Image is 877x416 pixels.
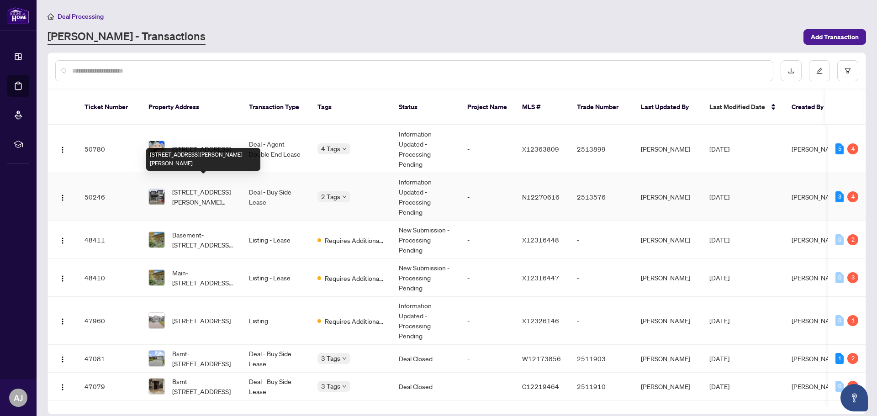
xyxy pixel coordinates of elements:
[342,384,347,389] span: down
[342,147,347,151] span: down
[391,90,460,125] th: Status
[59,194,66,201] img: Logo
[321,143,340,154] span: 4 Tags
[792,145,841,153] span: [PERSON_NAME]
[342,195,347,199] span: down
[391,125,460,173] td: Information Updated - Processing Pending
[77,125,141,173] td: 50780
[835,234,844,245] div: 0
[803,29,866,45] button: Add Transaction
[709,193,729,201] span: [DATE]
[59,237,66,244] img: Logo
[391,259,460,297] td: New Submission - Processing Pending
[709,102,765,112] span: Last Modified Date
[634,345,702,373] td: [PERSON_NAME]
[77,221,141,259] td: 48411
[77,173,141,221] td: 50246
[570,345,634,373] td: 2511903
[835,381,844,392] div: 0
[781,60,802,81] button: download
[77,345,141,373] td: 47081
[460,259,515,297] td: -
[792,316,841,325] span: [PERSON_NAME]
[391,297,460,345] td: Information Updated - Processing Pending
[242,373,310,400] td: Deal - Buy Side Lease
[709,274,729,282] span: [DATE]
[149,313,164,328] img: thumbnail-img
[149,351,164,366] img: thumbnail-img
[634,259,702,297] td: [PERSON_NAME]
[172,348,234,369] span: Bsmt-[STREET_ADDRESS]
[634,221,702,259] td: [PERSON_NAME]
[702,90,784,125] th: Last Modified Date
[847,191,858,202] div: 4
[55,379,70,394] button: Logo
[634,90,702,125] th: Last Updated By
[172,316,231,326] span: [STREET_ADDRESS]
[242,173,310,221] td: Deal - Buy Side Lease
[77,373,141,400] td: 47079
[522,354,561,363] span: W12173856
[325,273,384,283] span: Requires Additional Docs
[837,60,858,81] button: filter
[149,141,164,157] img: thumbnail-img
[847,143,858,154] div: 4
[242,90,310,125] th: Transaction Type
[835,143,844,154] div: 5
[149,189,164,205] img: thumbnail-img
[522,382,559,390] span: C12219464
[570,90,634,125] th: Trade Number
[570,125,634,173] td: 2513899
[242,259,310,297] td: Listing - Lease
[847,315,858,326] div: 1
[809,60,830,81] button: edit
[460,173,515,221] td: -
[14,391,23,404] span: AJ
[634,373,702,400] td: [PERSON_NAME]
[242,125,310,173] td: Deal - Agent Double End Lease
[59,275,66,282] img: Logo
[816,68,823,74] span: edit
[847,234,858,245] div: 2
[391,221,460,259] td: New Submission - Processing Pending
[325,235,384,245] span: Requires Additional Docs
[634,173,702,221] td: [PERSON_NAME]
[149,270,164,285] img: thumbnail-img
[835,315,844,326] div: 0
[835,191,844,202] div: 3
[242,345,310,373] td: Deal - Buy Side Lease
[847,272,858,283] div: 3
[48,29,206,45] a: [PERSON_NAME] - Transactions
[792,354,841,363] span: [PERSON_NAME]
[172,376,234,396] span: Bsmt-[STREET_ADDRESS]
[570,297,634,345] td: -
[77,90,141,125] th: Ticket Number
[570,373,634,400] td: 2511910
[792,236,841,244] span: [PERSON_NAME]
[146,148,260,171] div: [STREET_ADDRESS][PERSON_NAME][PERSON_NAME]
[792,193,841,201] span: [PERSON_NAME]
[55,142,70,156] button: Logo
[172,230,234,250] span: Basement-[STREET_ADDRESS][DATE]
[325,316,384,326] span: Requires Additional Docs
[460,297,515,345] td: -
[811,30,859,44] span: Add Transaction
[709,382,729,390] span: [DATE]
[460,90,515,125] th: Project Name
[709,354,729,363] span: [DATE]
[77,297,141,345] td: 47960
[172,187,234,207] span: [STREET_ADDRESS][PERSON_NAME][PERSON_NAME]
[7,7,29,24] img: logo
[141,90,242,125] th: Property Address
[709,316,729,325] span: [DATE]
[321,353,340,363] span: 3 Tags
[59,146,66,153] img: Logo
[391,345,460,373] td: Deal Closed
[59,356,66,363] img: Logo
[847,381,858,392] div: 1
[835,272,844,283] div: 0
[149,379,164,394] img: thumbnail-img
[515,90,570,125] th: MLS #
[840,384,868,411] button: Open asap
[460,221,515,259] td: -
